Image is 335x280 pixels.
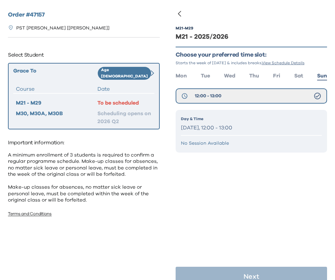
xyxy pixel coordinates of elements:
[97,110,152,125] div: Scheduling opens on 2026 Q2
[176,60,327,66] p: Starts the week of [DATE] & includes breaks.
[273,73,280,78] span: Fri
[97,85,152,93] div: Date
[98,67,151,80] div: Age [DEMOGRAPHIC_DATA]
[176,88,327,104] button: 12:00 - 13:00
[8,137,160,148] p: Important information:
[181,140,322,147] p: No Session Available
[317,73,327,78] span: Sun
[181,116,322,122] p: Day & Time
[224,73,235,78] span: Wed
[176,51,327,59] p: Choose your preferred time slot:
[16,99,97,107] div: M21 - M29
[16,25,109,32] p: PST [PERSON_NAME] [[PERSON_NAME]]
[8,152,160,204] p: A minimum enrollment of 3 students is required to confirm a regular programme schedule. Make-up c...
[176,25,193,31] div: M21 - M29
[16,110,97,125] div: M30, M30A, M30B
[13,67,98,80] div: Grace To
[195,93,221,99] span: 12:00 - 13:00
[97,99,152,107] div: To be scheduled
[244,273,259,280] p: Next
[176,32,327,41] div: M21 - 2025/2026
[16,85,97,93] div: Course
[176,73,187,78] span: Mon
[181,123,322,133] p: [DATE], 12:00 - 13:00
[8,50,160,60] p: Select Student
[8,212,52,216] a: Terms and Conditions
[294,73,303,78] span: Sat
[249,73,259,78] span: Thu
[8,11,160,20] h2: Order # 47157
[201,73,210,78] span: Tue
[262,61,305,65] span: View Schedule Details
